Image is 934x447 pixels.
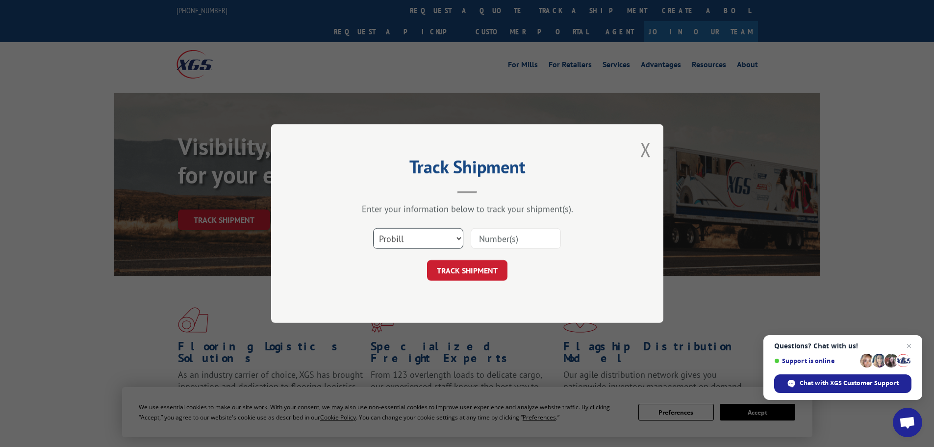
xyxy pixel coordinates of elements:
[774,374,911,393] div: Chat with XGS Customer Support
[471,228,561,249] input: Number(s)
[893,408,922,437] div: Open chat
[640,136,651,162] button: Close modal
[774,342,911,350] span: Questions? Chat with us!
[427,260,507,281] button: TRACK SHIPMENT
[903,340,915,352] span: Close chat
[774,357,857,365] span: Support is online
[320,203,614,214] div: Enter your information below to track your shipment(s).
[800,379,899,388] span: Chat with XGS Customer Support
[320,160,614,179] h2: Track Shipment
